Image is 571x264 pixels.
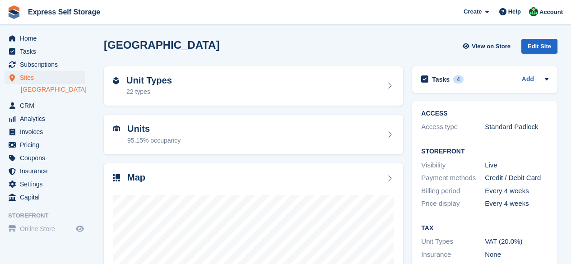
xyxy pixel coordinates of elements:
[421,225,548,232] h2: Tax
[432,75,450,83] h2: Tasks
[485,236,548,247] div: VAT (20.0%)
[7,5,21,19] img: stora-icon-8386f47178a22dfd0bd8f6a31ec36ba5ce8667c1dd55bd0f319d3a0aa187defe.svg
[5,45,85,58] a: menu
[20,165,74,177] span: Insurance
[5,125,85,138] a: menu
[20,58,74,71] span: Subscriptions
[421,199,485,209] div: Price display
[5,32,85,45] a: menu
[20,222,74,235] span: Online Store
[521,39,557,54] div: Edit Site
[472,42,511,51] span: View on Store
[421,173,485,183] div: Payment methods
[529,7,538,16] img: Shakiyra Davis
[113,174,120,181] img: map-icn-33ee37083ee616e46c38cad1a60f524a97daa1e2b2c8c0bc3eb3415660979fc1.svg
[421,250,485,260] div: Insurance
[5,178,85,190] a: menu
[461,39,514,54] a: View on Store
[104,66,403,106] a: Unit Types 22 types
[421,122,485,132] div: Access type
[464,7,482,16] span: Create
[5,139,85,151] a: menu
[485,250,548,260] div: None
[5,58,85,71] a: menu
[508,7,521,16] span: Help
[127,136,181,145] div: 95.15% occupancy
[522,74,534,85] a: Add
[5,71,85,84] a: menu
[521,39,557,57] a: Edit Site
[5,191,85,204] a: menu
[20,99,74,112] span: CRM
[20,71,74,84] span: Sites
[104,115,403,154] a: Units 95.15% occupancy
[453,75,464,83] div: 4
[5,112,85,125] a: menu
[421,160,485,171] div: Visibility
[21,85,85,94] a: [GEOGRAPHIC_DATA]
[5,222,85,235] a: menu
[74,223,85,234] a: Preview store
[104,39,219,51] h2: [GEOGRAPHIC_DATA]
[8,211,90,220] span: Storefront
[20,178,74,190] span: Settings
[127,124,181,134] h2: Units
[20,32,74,45] span: Home
[485,186,548,196] div: Every 4 weeks
[20,125,74,138] span: Invoices
[126,75,172,86] h2: Unit Types
[127,172,145,183] h2: Map
[20,112,74,125] span: Analytics
[485,199,548,209] div: Every 4 weeks
[539,8,563,17] span: Account
[113,77,119,84] img: unit-type-icn-2b2737a686de81e16bb02015468b77c625bbabd49415b5ef34ead5e3b44a266d.svg
[421,186,485,196] div: Billing period
[421,236,485,247] div: Unit Types
[5,99,85,112] a: menu
[113,125,120,132] img: unit-icn-7be61d7bf1b0ce9d3e12c5938cc71ed9869f7b940bace4675aadf7bd6d80202e.svg
[20,152,74,164] span: Coupons
[421,148,548,155] h2: Storefront
[20,191,74,204] span: Capital
[5,165,85,177] a: menu
[5,152,85,164] a: menu
[20,139,74,151] span: Pricing
[485,122,548,132] div: Standard Padlock
[24,5,104,19] a: Express Self Storage
[485,160,548,171] div: Live
[20,45,74,58] span: Tasks
[126,87,172,97] div: 22 types
[485,173,548,183] div: Credit / Debit Card
[421,110,548,117] h2: ACCESS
